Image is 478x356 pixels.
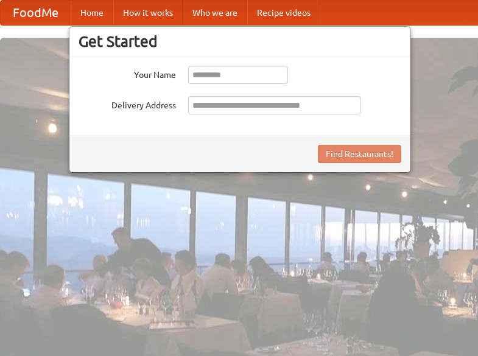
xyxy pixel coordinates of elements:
[247,1,320,25] a: Recipe videos
[318,145,401,163] button: Find Restaurants!
[71,1,113,25] a: Home
[1,1,71,25] a: FoodMe
[79,32,401,51] h3: Get Started
[79,96,176,111] label: Delivery Address
[113,1,183,25] a: How it works
[183,1,247,25] a: Who we are
[79,66,176,81] label: Your Name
